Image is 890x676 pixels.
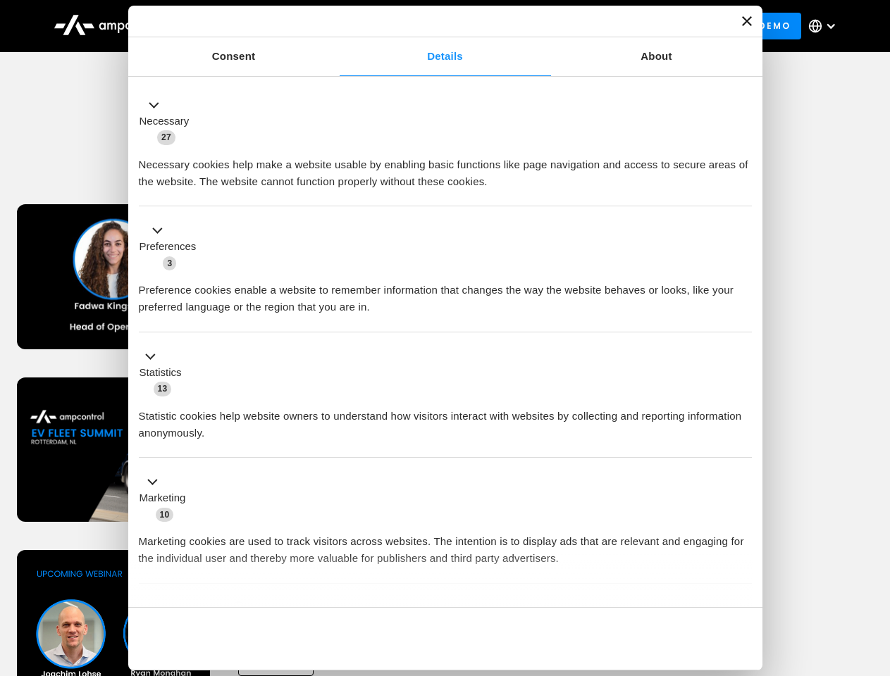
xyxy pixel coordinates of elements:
label: Necessary [140,113,190,130]
a: Details [340,37,551,76]
button: Statistics (13) [139,348,190,397]
span: 2 [233,601,246,615]
label: Preferences [140,239,197,255]
a: About [551,37,762,76]
span: 3 [163,256,176,270]
button: Unclassified (2) [139,599,254,617]
span: 13 [154,382,172,396]
button: Necessary (27) [139,96,198,146]
label: Statistics [140,365,182,381]
h1: Upcoming Webinars [17,142,874,176]
div: Marketing cookies are used to track visitors across websites. The intention is to display ads tha... [139,522,752,567]
span: 10 [156,508,174,522]
div: Preference cookies enable a website to remember information that changes the way the website beha... [139,271,752,315]
a: Consent [128,37,340,76]
span: 27 [157,130,175,144]
button: Marketing (10) [139,474,194,523]
button: Close banner [742,16,752,26]
label: Marketing [140,490,186,506]
div: Statistic cookies help website owners to understand how visitors interact with websites by collec... [139,397,752,442]
button: Okay [549,618,751,659]
button: Preferences (3) [139,223,205,272]
div: Necessary cookies help make a website usable by enabling basic functions like page navigation and... [139,146,752,190]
